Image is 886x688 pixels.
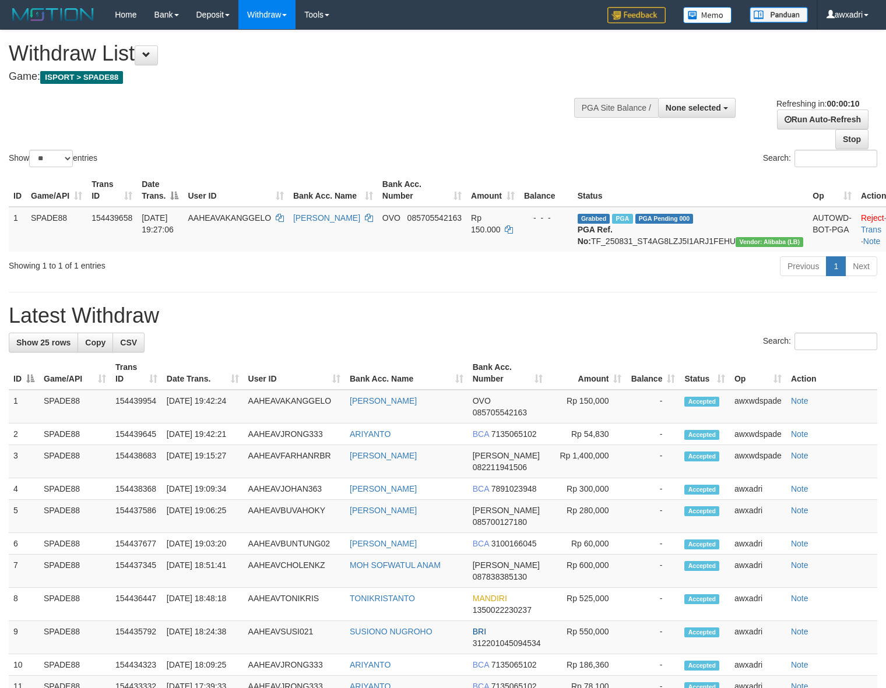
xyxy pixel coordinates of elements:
td: awxadri [730,500,786,533]
td: AAHEAVTONIKRIS [244,588,345,621]
td: - [626,555,680,588]
span: Accepted [684,661,719,671]
th: User ID: activate to sort column ascending [183,174,288,207]
td: AAHEAVCHOLENKZ [244,555,345,588]
span: Copy [85,338,106,347]
h4: Game: [9,71,579,83]
td: [DATE] 19:06:25 [162,500,244,533]
td: awxadri [730,654,786,676]
span: Accepted [684,506,719,516]
span: Copy 082211941506 to clipboard [473,463,527,472]
td: [DATE] 19:42:24 [162,390,244,424]
td: 3 [9,445,39,478]
td: [DATE] 19:03:20 [162,533,244,555]
td: - [626,533,680,555]
td: SPADE88 [39,500,111,533]
th: Balance [519,174,573,207]
th: Status: activate to sort column ascending [680,357,730,390]
td: 2 [9,424,39,445]
td: SPADE88 [39,424,111,445]
button: None selected [658,98,736,118]
img: MOTION_logo.png [9,6,97,23]
td: AAHEAVBUVAHOKY [244,500,345,533]
span: Accepted [684,485,719,495]
td: Rp 300,000 [547,478,626,500]
td: - [626,424,680,445]
td: - [626,588,680,621]
td: 5 [9,500,39,533]
td: Rp 54,830 [547,424,626,445]
td: Rp 186,360 [547,654,626,676]
strong: 00:00:10 [827,99,859,108]
span: Copy 085700127180 to clipboard [473,517,527,527]
span: Copy 1350022230237 to clipboard [473,605,532,615]
td: SPADE88 [39,654,111,676]
td: AUTOWD-BOT-PGA [808,207,856,252]
a: ARIYANTO [350,429,391,439]
span: Copy 085705542163 to clipboard [407,213,462,223]
a: Next [845,256,877,276]
span: Accepted [684,539,719,549]
th: Date Trans.: activate to sort column ascending [162,357,244,390]
span: Copy 7891023948 to clipboard [491,484,537,493]
td: SPADE88 [39,533,111,555]
td: awxadri [730,621,786,654]
span: BCA [473,429,489,439]
td: Rp 60,000 [547,533,626,555]
td: [DATE] 18:48:18 [162,588,244,621]
td: 1 [9,207,26,252]
td: 154434323 [111,654,162,676]
td: 154439954 [111,390,162,424]
td: TF_250831_ST4AG8LZJ5I1ARJ1FEHU [573,207,808,252]
th: ID: activate to sort column descending [9,357,39,390]
a: [PERSON_NAME] [350,539,417,548]
td: AAHEAVSUSI021 [244,621,345,654]
td: 154439645 [111,424,162,445]
a: Copy [78,333,113,352]
a: [PERSON_NAME] [350,506,417,515]
select: Showentries [29,150,73,167]
th: ID [9,174,26,207]
td: awxwdspade [730,390,786,424]
span: ISPORT > SPADE88 [40,71,123,84]
span: OVO [473,396,491,405]
a: CSV [112,333,145,352]
a: Previous [780,256,827,276]
div: Showing 1 to 1 of 1 entries [9,255,360,271]
td: - [626,478,680,500]
td: 154438368 [111,478,162,500]
td: AAHEAVJOHAN363 [244,478,345,500]
td: 154437345 [111,555,162,588]
span: BCA [473,660,489,669]
span: Accepted [684,451,719,461]
td: Rp 550,000 [547,621,626,654]
a: Note [791,484,808,493]
span: [PERSON_NAME] [473,506,540,515]
td: SPADE88 [39,390,111,424]
span: BRI [473,627,486,636]
td: 154437677 [111,533,162,555]
a: TONIKRISTANTO [350,594,415,603]
td: 1 [9,390,39,424]
span: Show 25 rows [16,338,71,347]
a: Note [863,237,881,246]
td: awxwdspade [730,445,786,478]
a: Note [791,594,808,603]
span: PGA Pending [635,214,694,224]
td: SPADE88 [39,555,111,588]
td: awxadri [730,588,786,621]
td: SPADE88 [39,588,111,621]
th: Amount: activate to sort column ascending [466,174,519,207]
span: [PERSON_NAME] [473,451,540,460]
td: awxwdspade [730,424,786,445]
td: 154436447 [111,588,162,621]
a: Show 25 rows [9,333,78,352]
a: Stop [835,129,869,149]
td: - [626,621,680,654]
th: Game/API: activate to sort column ascending [26,174,87,207]
td: AAHEAVBUNTUNG02 [244,533,345,555]
th: Bank Acc. Number: activate to sort column ascending [468,357,548,390]
span: Vendor URL: https://dashboard.q2checkout.com/secure [736,237,803,247]
th: Status [573,174,808,207]
td: 154438683 [111,445,162,478]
